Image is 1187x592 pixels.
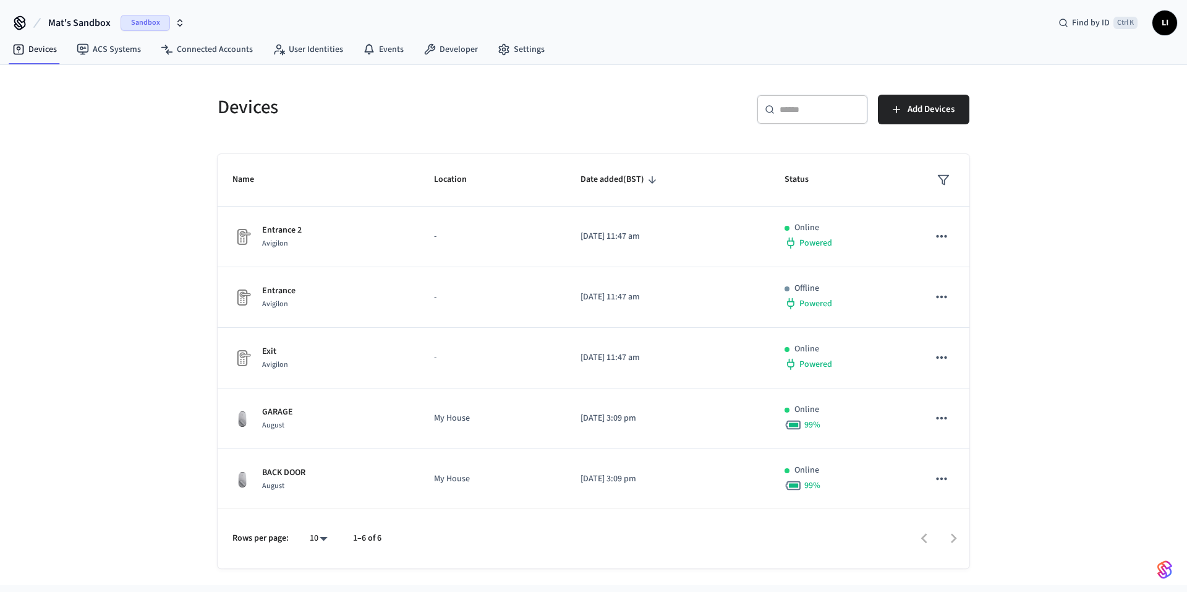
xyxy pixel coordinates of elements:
[434,412,551,425] p: My House
[263,38,353,61] a: User Identities
[304,530,333,547] div: 10
[1157,560,1172,580] img: SeamLogoGradient.69752ec5.svg
[262,299,288,309] span: Avigilon
[151,38,263,61] a: Connected Accounts
[804,479,820,492] span: 99 %
[218,95,586,120] h5: Devices
[794,464,819,477] p: Online
[353,532,381,545] p: 1–6 of 6
[794,221,819,234] p: Online
[581,351,755,364] p: [DATE] 11:47 am
[581,291,755,304] p: [DATE] 11:47 am
[434,291,551,304] p: -
[785,170,825,189] span: Status
[434,170,483,189] span: Location
[262,359,288,370] span: Avigilon
[121,15,170,31] span: Sandbox
[488,38,555,61] a: Settings
[262,481,284,491] span: August
[1154,12,1176,34] span: LI
[218,154,969,570] table: sticky table
[232,288,252,307] img: Placeholder Lock Image
[1113,17,1138,29] span: Ctrl K
[794,282,819,295] p: Offline
[1072,17,1110,29] span: Find by ID
[799,298,832,310] span: Powered
[1049,12,1147,34] div: Find by IDCtrl K
[232,409,252,429] img: August Wifi Smart Lock 3rd Gen, Silver, Front
[353,38,414,61] a: Events
[581,412,755,425] p: [DATE] 3:09 pm
[262,224,302,237] p: Entrance 2
[581,230,755,243] p: [DATE] 11:47 am
[434,473,551,486] p: My House
[262,406,293,419] p: GARAGE
[794,403,819,416] p: Online
[434,230,551,243] p: -
[262,238,288,249] span: Avigilon
[581,473,755,486] p: [DATE] 3:09 pm
[581,170,660,189] span: Date added(BST)
[262,285,296,298] p: Entrance
[414,38,488,61] a: Developer
[804,419,820,431] span: 99 %
[48,15,111,30] span: Mat's Sandbox
[794,343,819,356] p: Online
[262,466,305,479] p: BACK DOOR
[799,358,832,371] span: Powered
[1152,11,1177,35] button: LI
[67,38,151,61] a: ACS Systems
[232,532,289,545] p: Rows per page:
[232,470,252,489] img: August Wifi Smart Lock 3rd Gen, Silver, Front
[434,351,551,364] p: -
[232,227,252,247] img: Placeholder Lock Image
[232,170,270,189] span: Name
[232,348,252,368] img: Placeholder Lock Image
[262,345,288,358] p: Exit
[878,95,969,124] button: Add Devices
[908,101,955,118] span: Add Devices
[262,420,284,431] span: August
[2,38,67,61] a: Devices
[799,237,832,249] span: Powered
